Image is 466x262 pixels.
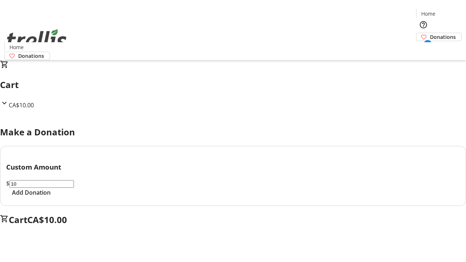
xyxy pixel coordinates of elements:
[4,52,50,60] a: Donations
[18,52,44,60] span: Donations
[6,179,9,187] span: $
[12,188,51,197] span: Add Donation
[27,214,67,226] span: CA$10.00
[5,43,28,51] a: Home
[9,43,24,51] span: Home
[6,188,56,197] button: Add Donation
[416,10,440,17] a: Home
[4,21,69,57] img: Orient E2E Organization g2iJuyIYjG's Logo
[416,17,431,32] button: Help
[430,33,456,41] span: Donations
[6,162,460,172] h3: Custom Amount
[416,33,462,41] a: Donations
[421,10,435,17] span: Home
[9,101,34,109] span: CA$10.00
[416,41,431,56] button: Cart
[9,180,74,188] input: Donation Amount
